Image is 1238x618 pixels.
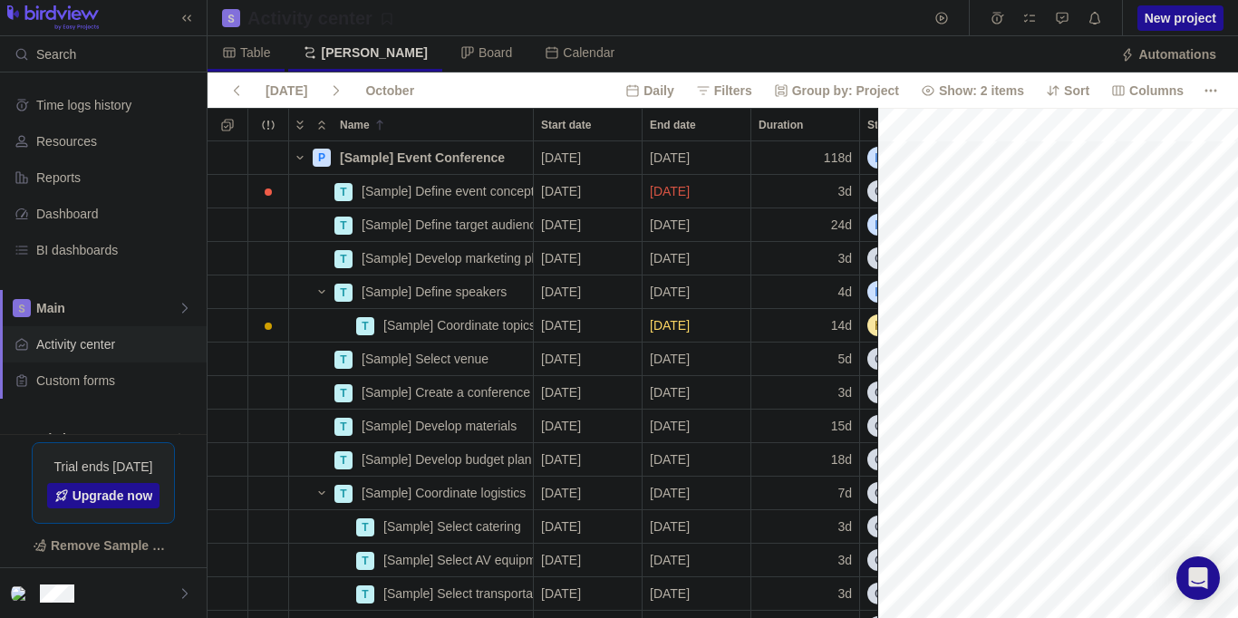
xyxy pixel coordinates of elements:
span: 3d [837,551,852,569]
div: Zester [11,583,33,604]
div: Duration [751,109,859,140]
span: Board [479,43,512,62]
span: [Sample] Coordinate logistics [362,484,526,502]
div: Status [860,175,969,208]
span: Group by: Project [767,78,906,103]
div: T [334,351,353,369]
div: In progress [860,141,968,174]
div: Status [860,141,969,175]
span: More actions [1198,78,1223,103]
span: Upgrade now [73,487,153,505]
span: [DATE] [541,182,581,200]
div: Name [289,309,534,343]
div: Status [860,242,969,275]
div: Start date [534,343,643,376]
span: [Sample] Select transportation [383,584,533,603]
div: Open [860,510,968,543]
span: Saved views [15,430,167,448]
span: New project [1145,9,1216,27]
div: Trouble indication [248,343,289,376]
span: [Sample] Develop materials [362,417,517,435]
div: T [334,284,353,302]
span: My assignments [1017,5,1042,31]
div: [Sample] Select venue [354,343,533,375]
div: End date [643,208,751,242]
div: Name [333,109,533,140]
span: [DATE] [650,517,690,536]
div: Duration [751,510,860,544]
div: Status [860,443,969,477]
div: Name [289,242,534,275]
span: Show: 2 items [914,78,1031,103]
span: 118d [824,149,852,167]
a: Approval requests [1049,14,1075,28]
div: In progress [860,275,968,308]
div: Trouble indication [248,175,289,208]
div: Hold [860,309,968,342]
div: Open [860,376,968,409]
span: Dashboard [36,205,199,223]
img: logo [7,5,99,31]
div: Start date [534,577,643,611]
span: 5d [837,350,852,368]
span: [DATE] [258,78,314,103]
span: Save your current layout and filters as a View [240,5,401,31]
div: [Sample] Develop materials [354,410,533,442]
div: Open [860,443,968,476]
div: highlight [643,175,750,208]
div: End date [643,109,750,140]
span: Notifications [1082,5,1107,31]
div: Status [860,510,969,544]
div: Duration [751,577,860,611]
div: Duration [751,477,860,510]
div: Trouble indication [248,242,289,275]
div: Trouble indication [248,544,289,577]
div: Open Intercom Messenger [1176,556,1220,600]
div: [Sample] Select transportation [376,577,533,610]
span: [DATE] [650,551,690,569]
div: Duration [751,376,860,410]
div: Name [289,376,534,410]
span: [DATE] [541,283,581,301]
span: Custom forms [36,372,199,390]
div: End date [643,376,751,410]
div: [Sample] Define target audience [354,208,533,241]
span: BI dashboards [36,241,199,259]
span: Main [36,299,178,317]
span: Time logs history [36,96,199,114]
span: [DATE] [650,350,690,368]
div: Trouble indication [248,275,289,309]
h2: Activity center [247,5,372,31]
div: Open [860,175,968,208]
span: Time logs [984,5,1010,31]
a: My assignments [1017,14,1042,28]
div: Trouble indication [248,376,289,410]
span: [DATE] [650,149,690,167]
div: T [356,518,374,536]
span: [Sample] Event Conference [340,149,505,167]
span: 3d [837,517,852,536]
div: [Sample] Select catering [376,510,533,543]
span: Columns [1129,82,1184,100]
div: Trouble indication [248,410,289,443]
span: [Sample] Develop budget plan [362,450,532,468]
div: Duration [751,343,860,376]
div: End date [643,242,751,275]
span: Duration [759,116,803,134]
span: [PERSON_NAME] [321,43,427,62]
span: Activity center [36,335,199,353]
span: Start date [541,116,591,134]
span: Approval requests [1049,5,1075,31]
div: T [356,552,374,570]
span: [DATE] [650,484,690,502]
div: Start date [534,275,643,309]
span: [Sample] Define target audience [362,216,533,234]
div: Status [860,410,969,443]
div: Open [860,577,968,610]
span: Browse views [167,426,192,451]
div: Duration [751,275,860,309]
span: Start timer [929,5,954,31]
div: Duration [751,208,860,242]
div: Start date [534,477,643,510]
span: Expand [289,112,311,138]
